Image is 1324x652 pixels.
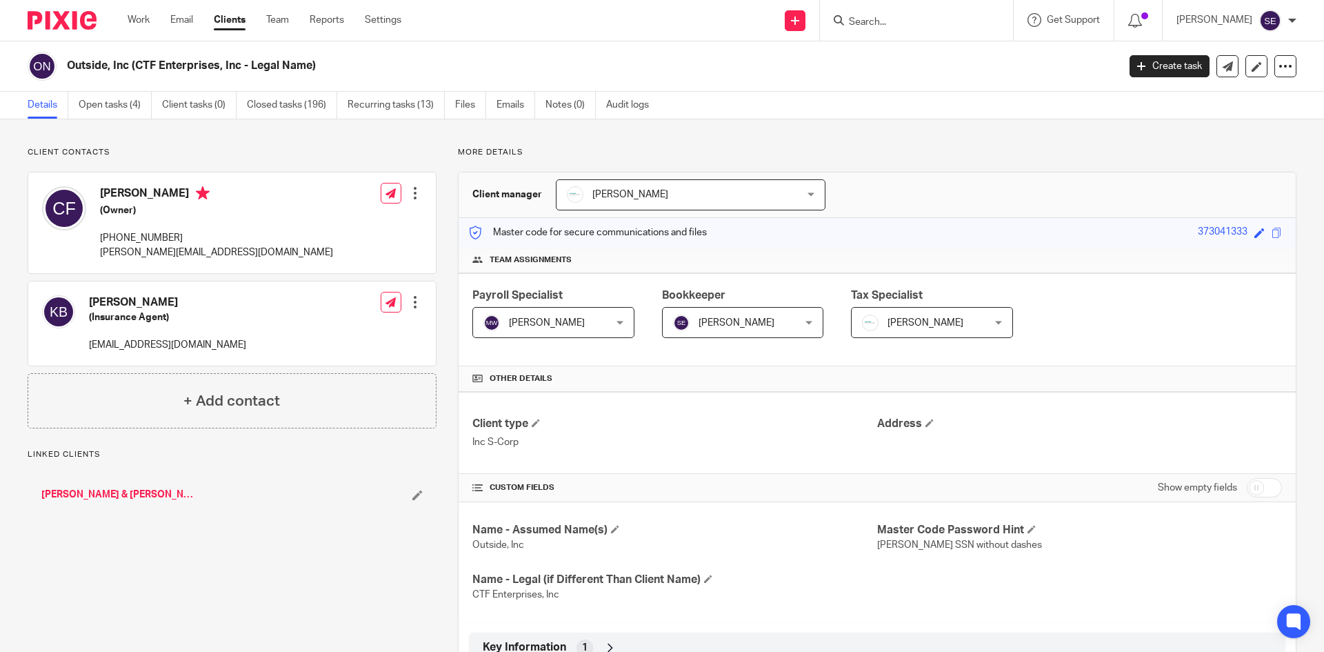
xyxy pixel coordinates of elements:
span: [PERSON_NAME] [699,318,774,328]
span: [PERSON_NAME] [592,190,668,199]
a: Team [266,13,289,27]
i: Primary [196,186,210,200]
a: Create task [1130,55,1210,77]
h4: + Add contact [183,391,280,412]
img: svg%3E [42,295,75,328]
a: Client tasks (0) [162,92,237,119]
h4: Name - Legal (if Different Than Client Name) [472,573,877,587]
span: Other details [490,373,552,384]
h5: (Insurance Agent) [89,310,246,324]
p: Linked clients [28,449,437,460]
img: svg%3E [28,52,57,81]
img: svg%3E [483,315,500,331]
a: Files [455,92,486,119]
a: Notes (0) [545,92,596,119]
span: [PERSON_NAME] [509,318,585,328]
a: Details [28,92,68,119]
a: Settings [365,13,401,27]
span: Payroll Specialist [472,290,563,301]
img: svg%3E [673,315,690,331]
h4: CUSTOM FIELDS [472,482,877,493]
p: [PHONE_NUMBER] [100,231,333,245]
img: Pixie [28,11,97,30]
p: Client contacts [28,147,437,158]
h4: [PERSON_NAME] [100,186,333,204]
a: Work [128,13,150,27]
p: [PERSON_NAME][EMAIL_ADDRESS][DOMAIN_NAME] [100,246,333,259]
span: Team assignments [490,255,572,266]
h2: Outside, Inc (CTF Enterprises, Inc - Legal Name) [67,59,901,73]
span: [PERSON_NAME] [887,318,963,328]
h4: Client type [472,417,877,431]
a: Recurring tasks (13) [348,92,445,119]
span: Bookkeeper [662,290,725,301]
label: Show empty fields [1158,481,1237,495]
h4: [PERSON_NAME] [89,295,246,310]
h4: Address [877,417,1282,431]
img: svg%3E [1259,10,1281,32]
a: Open tasks (4) [79,92,152,119]
span: CTF Enterprises, Inc [472,590,559,600]
a: Emails [496,92,535,119]
p: [PERSON_NAME] [1176,13,1252,27]
a: [PERSON_NAME] & [PERSON_NAME] [41,488,194,502]
h5: (Owner) [100,204,333,217]
span: Tax Specialist [851,290,923,301]
span: Get Support [1047,15,1100,25]
span: Outside, Inc [472,540,524,550]
img: _Logo.png [862,315,879,331]
p: Master code for secure communications and files [469,226,707,239]
img: svg%3E [42,186,86,230]
a: Reports [310,13,344,27]
input: Search [847,17,972,29]
img: _Logo.png [567,186,583,203]
h3: Client manager [472,188,542,201]
h4: Master Code Password Hint [877,523,1282,537]
a: Closed tasks (196) [247,92,337,119]
h4: Name - Assumed Name(s) [472,523,877,537]
p: More details [458,147,1296,158]
a: Audit logs [606,92,659,119]
a: Email [170,13,193,27]
span: [PERSON_NAME] SSN without dashes [877,540,1042,550]
p: [EMAIL_ADDRESS][DOMAIN_NAME] [89,338,246,352]
p: Inc S-Corp [472,435,877,449]
a: Clients [214,13,245,27]
div: 373041333 [1198,225,1247,241]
